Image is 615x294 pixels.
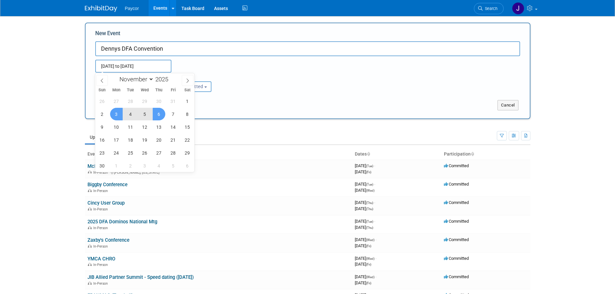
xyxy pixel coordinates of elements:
[96,108,108,120] span: November 2, 2025
[366,275,374,279] span: (Wed)
[366,226,373,229] span: (Thu)
[181,134,194,146] span: November 22, 2025
[125,6,139,11] span: Paycor
[355,243,371,248] span: [DATE]
[167,121,179,133] span: November 14, 2025
[88,207,92,210] img: In-Person Event
[444,182,469,187] span: Committed
[87,237,129,243] a: Zaxby's Conference
[366,201,373,205] span: (Thu)
[138,95,151,107] span: October 29, 2025
[93,189,110,193] span: In-Person
[153,159,165,172] span: December 4, 2025
[85,131,123,143] a: Upcoming12
[444,200,469,205] span: Committed
[110,95,123,107] span: October 27, 2025
[85,5,117,12] img: ExhibitDay
[366,164,373,168] span: (Tue)
[87,169,350,175] div: [PERSON_NAME], [US_STATE]
[138,147,151,159] span: November 26, 2025
[153,95,165,107] span: October 30, 2025
[154,76,173,83] input: Year
[138,108,151,120] span: November 5, 2025
[441,149,530,160] th: Participation
[366,281,371,285] span: (Fri)
[96,121,108,133] span: November 9, 2025
[88,281,92,285] img: In-Person Event
[167,134,179,146] span: November 21, 2025
[366,220,373,223] span: (Tue)
[444,274,469,279] span: Committed
[85,149,352,160] th: Event
[138,159,151,172] span: December 3, 2025
[124,108,137,120] span: November 4, 2025
[124,134,137,146] span: November 18, 2025
[88,244,92,248] img: In-Person Event
[367,151,370,157] a: Sort by Start Date
[96,134,108,146] span: November 16, 2025
[352,149,441,160] th: Dates
[374,200,375,205] span: -
[153,108,165,120] span: November 6, 2025
[93,226,110,230] span: In-Person
[366,170,371,174] span: (Fri)
[93,170,110,175] span: In-Person
[374,182,375,187] span: -
[355,163,375,168] span: [DATE]
[375,256,376,261] span: -
[95,60,171,73] input: Start Date - End Date
[355,262,371,267] span: [DATE]
[366,238,374,242] span: (Wed)
[138,121,151,133] span: November 12, 2025
[124,147,137,159] span: November 25, 2025
[181,121,194,133] span: November 15, 2025
[444,163,469,168] span: Committed
[444,256,469,261] span: Committed
[512,2,524,15] img: Jenny Campbell
[355,237,376,242] span: [DATE]
[110,159,123,172] span: December 1, 2025
[366,189,374,192] span: (Wed)
[87,200,125,206] a: Cincy User Group
[166,88,180,92] span: Fri
[167,108,179,120] span: November 7, 2025
[181,108,194,120] span: November 8, 2025
[88,170,92,174] img: In-Person Event
[96,147,108,159] span: November 23, 2025
[167,159,179,172] span: December 5, 2025
[138,134,151,146] span: November 19, 2025
[87,182,128,188] a: Biggby Conference
[96,95,108,107] span: October 26, 2025
[375,237,376,242] span: -
[93,281,110,286] span: In-Person
[355,200,375,205] span: [DATE]
[95,73,158,81] div: Attendance / Format:
[355,256,376,261] span: [DATE]
[95,41,520,56] input: Name of Trade Show / Conference
[123,88,138,92] span: Tue
[167,95,179,107] span: October 31, 2025
[374,163,375,168] span: -
[355,280,371,285] span: [DATE]
[87,274,194,280] a: JIB Allied Partner Summit - Speed dating ([DATE])
[181,147,194,159] span: November 29, 2025
[110,147,123,159] span: November 24, 2025
[497,100,518,110] button: Cancel
[355,274,376,279] span: [DATE]
[87,219,157,225] a: 2025 DFA Dominos National Mtg
[110,121,123,133] span: November 10, 2025
[88,226,92,229] img: In-Person Event
[93,207,110,211] span: In-Person
[444,237,469,242] span: Committed
[366,263,371,266] span: (Fri)
[180,88,194,92] span: Sat
[374,219,375,224] span: -
[355,169,371,174] span: [DATE]
[95,88,109,92] span: Sun
[355,182,375,187] span: [DATE]
[181,159,194,172] span: December 6, 2025
[138,88,152,92] span: Wed
[366,183,373,186] span: (Tue)
[110,108,123,120] span: November 3, 2025
[355,206,373,211] span: [DATE]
